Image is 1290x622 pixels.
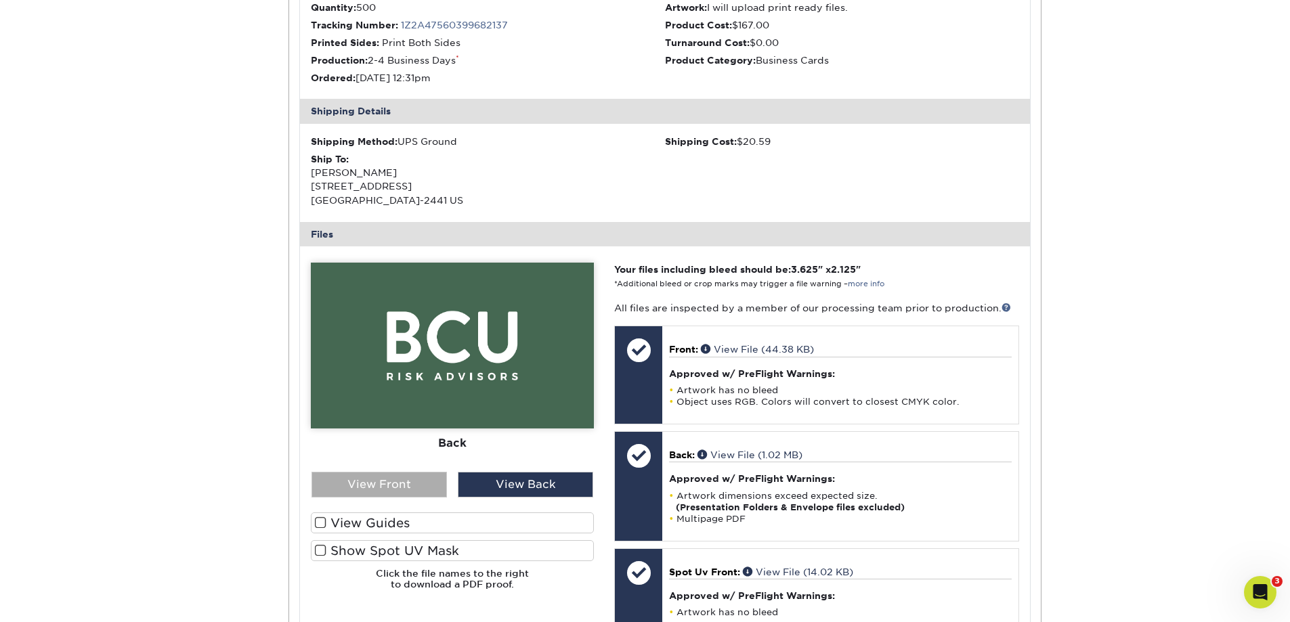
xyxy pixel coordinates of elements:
[665,36,1019,49] li: $0.00
[614,264,861,275] strong: Your files including bleed should be: " x "
[311,53,665,67] li: 2-4 Business Days
[665,2,707,13] strong: Artwork:
[311,55,368,66] strong: Production:
[791,264,818,275] span: 3.625
[665,53,1019,67] li: Business Cards
[311,472,447,497] div: View Front
[665,55,756,66] strong: Product Category:
[311,136,397,147] strong: Shipping Method:
[311,152,665,208] div: [PERSON_NAME] [STREET_ADDRESS] [GEOGRAPHIC_DATA]-2441 US
[669,567,740,577] span: Spot Uv Front:
[458,472,593,497] div: View Back
[669,490,1011,513] li: Artwork dimensions exceed expected size.
[848,280,884,288] a: more info
[669,368,1011,379] h4: Approved w/ PreFlight Warnings:
[382,37,460,48] span: Print Both Sides
[1178,585,1290,622] iframe: Google Customer Reviews
[676,502,905,512] strong: (Presentation Folders & Envelope files excluded)
[311,2,356,13] strong: Quantity:
[831,264,856,275] span: 2.125
[401,20,508,30] a: 1Z2A47560399682137
[311,540,594,561] label: Show Spot UV Mask
[311,568,594,601] h6: Click the file names to the right to download a PDF proof.
[311,135,665,148] div: UPS Ground
[669,606,1011,618] li: Artwork has no bleed
[743,567,853,577] a: View File (14.02 KB)
[665,37,750,48] strong: Turnaround Cost:
[701,344,814,355] a: View File (44.38 KB)
[311,71,665,85] li: [DATE] 12:31pm
[669,344,698,355] span: Front:
[669,473,1011,484] h4: Approved w/ PreFlight Warnings:
[665,136,737,147] strong: Shipping Cost:
[665,20,732,30] strong: Product Cost:
[300,99,1030,123] div: Shipping Details
[1272,576,1283,587] span: 3
[311,20,398,30] strong: Tracking Number:
[669,396,1011,407] li: Object uses RGB. Colors will convert to closest CMYK color.
[311,512,594,533] label: View Guides
[665,135,1019,148] div: $20.59
[614,280,884,288] small: *Additional bleed or crop marks may trigger a file warning –
[669,513,1011,525] li: Multipage PDF
[311,428,594,458] div: Back
[669,449,695,460] span: Back:
[665,1,1019,14] li: I will upload print ready files.
[697,449,802,460] a: View File (1.02 MB)
[669,590,1011,601] h4: Approved w/ PreFlight Warnings:
[311,1,665,14] li: 500
[311,37,379,48] strong: Printed Sides:
[669,384,1011,396] li: Artwork has no bleed
[311,154,349,164] strong: Ship To:
[311,72,356,83] strong: Ordered:
[300,222,1030,246] div: Files
[1244,576,1276,608] iframe: Intercom live chat
[614,301,1018,315] p: All files are inspected by a member of our processing team prior to production.
[665,18,1019,32] li: $167.00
